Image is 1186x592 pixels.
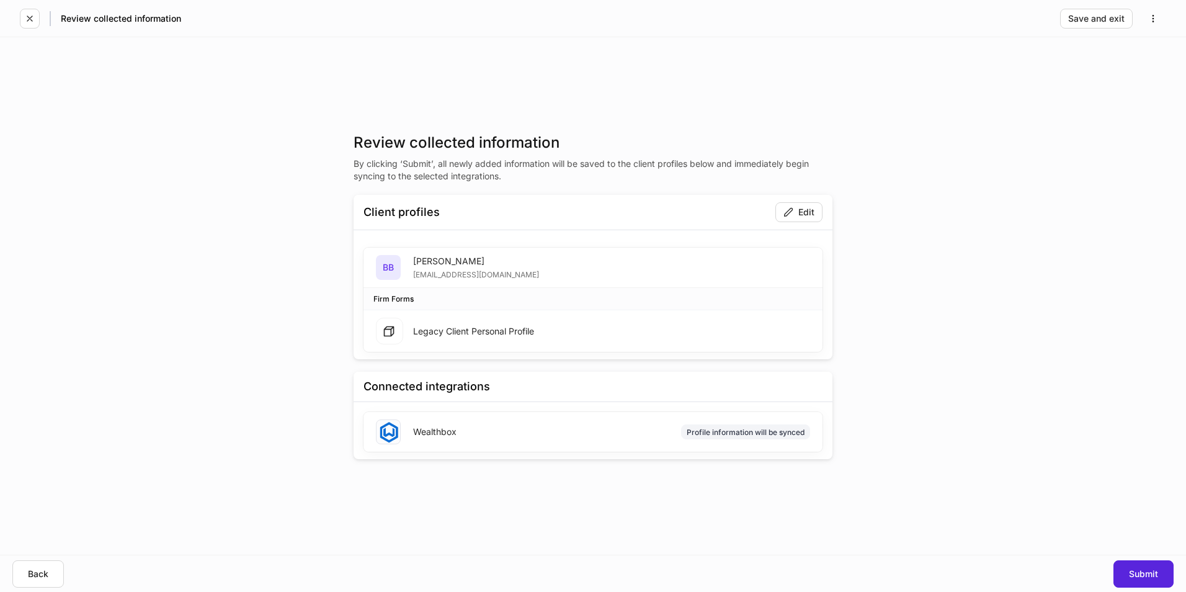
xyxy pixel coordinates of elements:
button: Save and exit [1060,9,1133,29]
div: Save and exit [1068,14,1125,23]
p: By clicking ‘Submit’, all newly added information will be saved to the client profiles below and ... [354,158,832,182]
div: Submit [1129,570,1158,578]
div: Legacy Client Personal Profile [413,325,534,338]
div: Client profiles [363,205,440,220]
button: Edit [775,202,823,222]
button: Submit [1113,560,1174,588]
div: Edit [783,207,814,217]
div: Profile information will be synced [687,426,805,438]
div: Firm Forms [373,293,414,305]
h3: Review collected information [354,133,832,153]
div: Wealthbox [413,426,457,438]
h5: Review collected information [61,12,181,25]
div: Back [28,570,48,578]
div: [EMAIL_ADDRESS][DOMAIN_NAME] [413,267,539,280]
div: Connected integrations [363,379,490,394]
button: Back [12,560,64,588]
h5: BB [383,261,394,274]
div: [PERSON_NAME] [413,255,539,267]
